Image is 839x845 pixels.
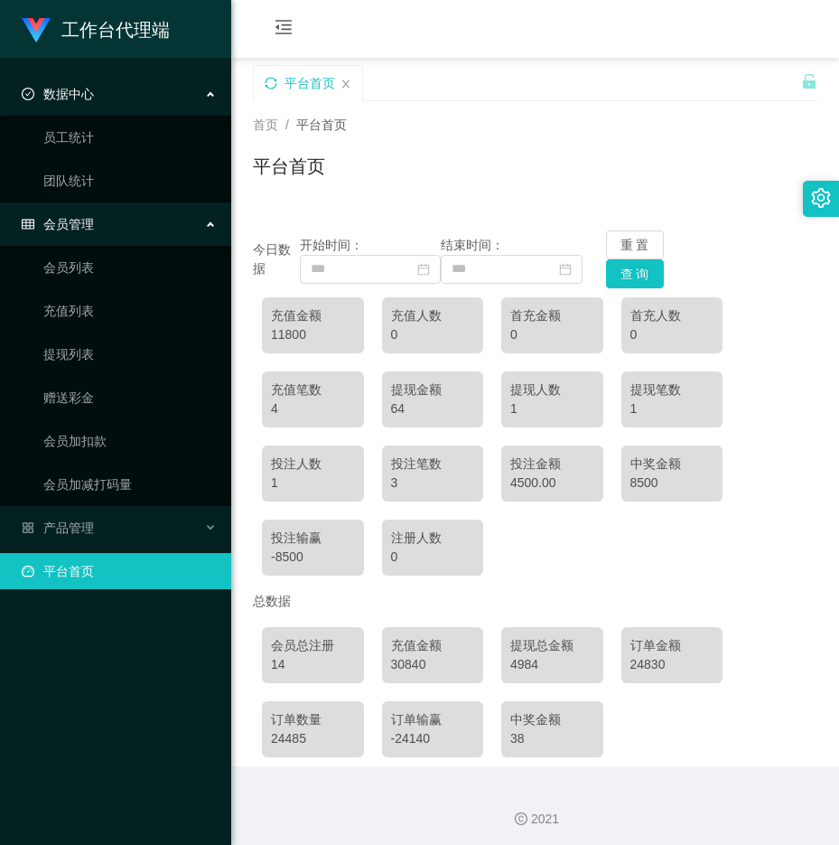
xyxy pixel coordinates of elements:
[630,655,714,674] div: 24830
[22,88,34,100] i: 图标: check-circle-o
[391,325,475,344] div: 0
[271,636,355,655] div: 会员总注册
[22,18,51,43] img: logo.9652507e.png
[271,710,355,729] div: 订单数量
[510,655,594,674] div: 4984
[391,380,475,399] div: 提现金额
[22,87,94,101] span: 数据中心
[43,336,217,372] a: 提现列表
[43,466,217,502] a: 会员加减打码量
[22,553,217,589] a: 图标: dashboard平台首页
[391,548,475,567] div: 0
[630,306,714,325] div: 首充人数
[515,812,527,825] i: 图标: copyright
[801,73,817,89] i: 图标: unlock
[510,729,594,748] div: 38
[510,636,594,655] div: 提现总金额
[271,529,355,548] div: 投注输赢
[391,474,475,493] div: 3
[271,729,355,748] div: 24485
[253,117,278,132] span: 首页
[285,117,289,132] span: /
[43,163,217,199] a: 团队统计
[340,79,351,89] i: 图标: close
[253,585,817,618] div: 总数据
[391,529,475,548] div: 注册人数
[811,188,831,208] i: 图标: setting
[246,810,825,829] div: 2021
[271,548,355,567] div: -8500
[391,729,475,748] div: -24140
[510,325,594,344] div: 0
[441,238,504,252] span: 结束时间：
[271,306,355,325] div: 充值金额
[61,1,170,59] h1: 工作台代理端
[284,66,335,100] div: 平台首页
[253,1,314,59] i: 图标: menu-fold
[271,474,355,493] div: 1
[510,474,594,493] div: 4500.00
[510,306,594,325] div: 首充金额
[391,306,475,325] div: 充值人数
[391,710,475,729] div: 订单输赢
[271,455,355,474] div: 投注人数
[417,263,430,276] i: 图标: calendar
[630,455,714,474] div: 中奖金额
[271,325,355,344] div: 11800
[265,77,277,89] i: 图标: sync
[300,238,363,252] span: 开始时间：
[271,380,355,399] div: 充值笔数
[630,325,714,344] div: 0
[22,217,94,231] span: 会员管理
[22,521,34,534] i: 图标: appstore-o
[630,474,714,493] div: 8500
[510,399,594,418] div: 1
[606,259,664,288] button: 查 询
[630,636,714,655] div: 订单金额
[43,119,217,155] a: 员工统计
[271,399,355,418] div: 4
[271,655,355,674] div: 14
[43,423,217,459] a: 会员加扣款
[43,380,217,416] a: 赠送彩金
[510,455,594,474] div: 投注金额
[43,249,217,286] a: 会员列表
[296,117,347,132] span: 平台首页
[391,399,475,418] div: 64
[510,710,594,729] div: 中奖金额
[22,22,170,36] a: 工作台代理端
[606,230,664,259] button: 重 置
[630,380,714,399] div: 提现笔数
[391,655,475,674] div: 30840
[43,293,217,329] a: 充值列表
[559,263,572,276] i: 图标: calendar
[253,240,300,278] div: 今日数据
[22,521,94,535] span: 产品管理
[510,380,594,399] div: 提现人数
[630,399,714,418] div: 1
[391,636,475,655] div: 充值金额
[22,218,34,230] i: 图标: table
[391,455,475,474] div: 投注笔数
[253,153,325,180] h1: 平台首页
